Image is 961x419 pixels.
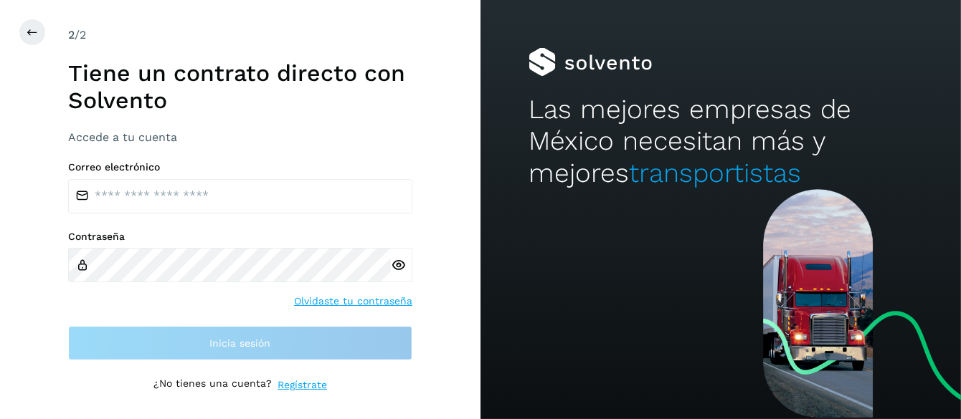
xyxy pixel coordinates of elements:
p: ¿No tienes una cuenta? [153,377,272,392]
a: Regístrate [278,377,327,392]
label: Correo electrónico [68,161,412,173]
h1: Tiene un contrato directo con Solvento [68,59,412,115]
span: Inicia sesión [210,338,271,348]
label: Contraseña [68,231,412,243]
a: Olvidaste tu contraseña [294,294,412,309]
h2: Las mejores empresas de México necesitan más y mejores [529,94,913,189]
span: transportistas [629,158,801,188]
button: Inicia sesión [68,326,412,360]
h3: Accede a tu cuenta [68,130,412,144]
